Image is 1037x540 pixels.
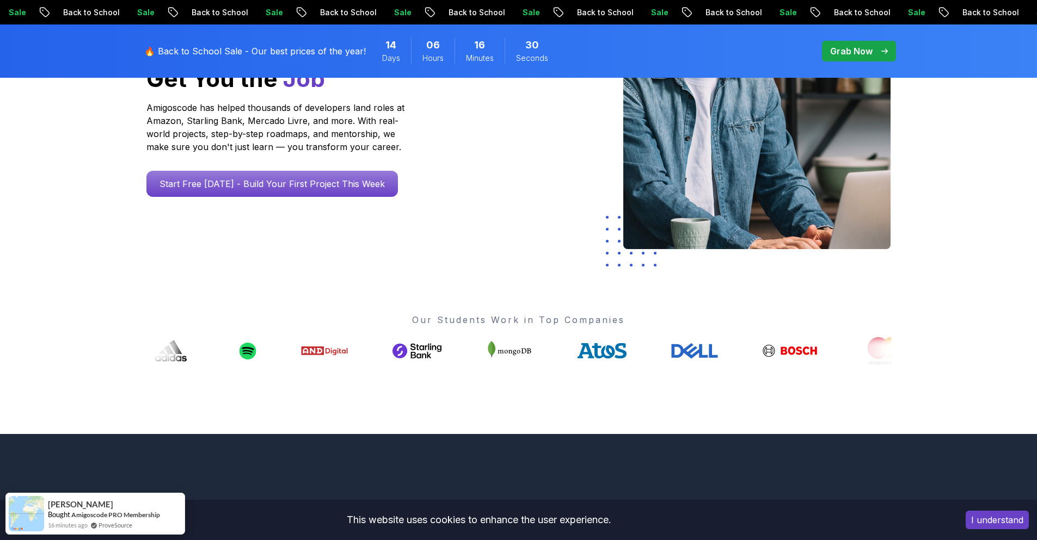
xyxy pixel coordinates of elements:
img: provesource social proof notification image [9,496,44,531]
p: Sale [630,7,665,18]
span: Days [382,53,400,64]
p: Back to School [685,7,759,18]
span: 30 Seconds [525,38,539,53]
span: [PERSON_NAME] [48,500,113,509]
a: Amigoscode PRO Membership [71,511,160,519]
span: Job [283,65,325,92]
p: Back to School [42,7,116,18]
p: Our Students Work in Top Companies [146,313,891,326]
p: Sale [245,7,280,18]
span: Seconds [516,53,548,64]
p: Sale [759,7,794,18]
p: Sale [887,7,922,18]
span: Hours [422,53,444,64]
div: This website uses cookies to enhance the user experience. [8,508,949,532]
span: 16 minutes ago [48,520,88,530]
p: Back to School [556,7,630,18]
p: Back to School [428,7,502,18]
a: ProveSource [99,520,132,530]
span: Minutes [466,53,494,64]
p: 🔥 Back to School Sale - Our best prices of the year! [144,45,366,58]
p: Sale [373,7,408,18]
span: 16 Minutes [474,38,485,53]
p: Grab Now [830,45,873,58]
a: Start Free [DATE] - Build Your First Project This Week [146,171,398,197]
p: Amigoscode has helped thousands of developers land roles at Amazon, Starling Bank, Mercado Livre,... [146,101,408,153]
p: Back to School [299,7,373,18]
span: Bought [48,510,70,519]
p: Sale [502,7,537,18]
span: 14 Days [385,38,396,53]
p: Back to School [171,7,245,18]
button: Accept cookies [966,511,1029,529]
p: Back to School [813,7,887,18]
p: Back to School [942,7,1016,18]
p: Sale [116,7,151,18]
span: 6 Hours [426,38,440,53]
